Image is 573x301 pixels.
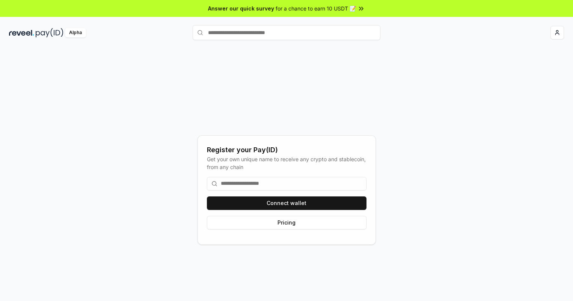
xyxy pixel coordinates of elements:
button: Connect wallet [207,196,366,210]
img: reveel_dark [9,28,34,37]
img: pay_id [36,28,63,37]
div: Register your Pay(ID) [207,145,366,155]
div: Alpha [65,28,86,37]
button: Pricing [207,216,366,229]
div: Get your own unique name to receive any crypto and stablecoin, from any chain [207,155,366,171]
span: Answer our quick survey [208,4,274,12]
span: for a chance to earn 10 USDT 📝 [276,4,356,12]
